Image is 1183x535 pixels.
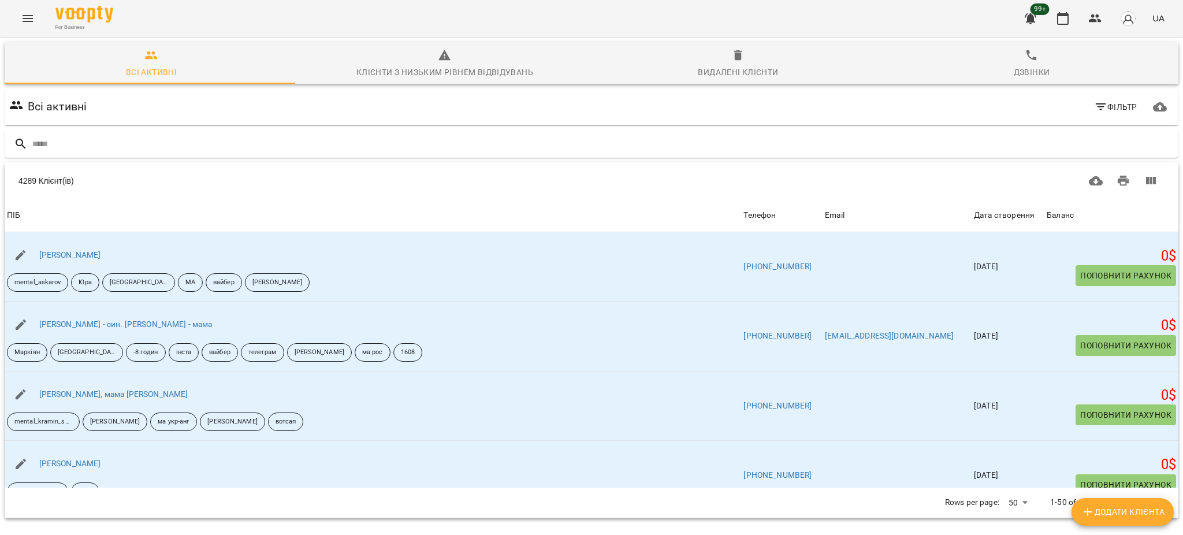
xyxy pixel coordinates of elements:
p: -8 годин [133,348,158,358]
div: [PERSON_NAME] [287,343,352,362]
div: телеграм [241,343,284,362]
td: [DATE] [972,232,1044,302]
p: [PERSON_NAME] [252,278,302,288]
p: 1608 [401,348,415,358]
div: Дзвінки [1014,65,1050,79]
div: ма рос [355,343,390,362]
img: Voopty Logo [55,6,113,23]
button: Друк [1110,167,1137,195]
div: Юра [71,273,99,292]
h5: 0 $ [1047,247,1176,265]
button: Поповнити рахунок [1076,474,1176,495]
span: UA [1152,12,1165,24]
p: mental_askarov [14,278,61,288]
div: [GEOGRAPHIC_DATA] [102,273,175,292]
div: Sort [743,209,776,222]
div: вайбер [202,343,238,362]
a: [PERSON_NAME] [39,250,101,259]
div: Sort [7,209,20,222]
div: Видалені клієнти [698,65,778,79]
button: Поповнити рахунок [1076,265,1176,286]
p: вотсап [276,417,296,427]
div: Телефон [743,209,776,222]
p: Rows per page: [945,497,999,508]
h6: Всі активні [28,98,87,116]
p: МА [185,278,195,288]
button: Menu [14,5,42,32]
button: Фільтр [1089,96,1142,117]
div: ПІБ [7,209,20,222]
p: [PERSON_NAME] [207,417,257,427]
img: avatar_s.png [1120,10,1136,27]
span: Дата створення [974,209,1042,222]
div: МА [178,273,203,292]
p: телеграм [248,348,277,358]
p: інста [176,348,192,358]
div: [PERSON_NAME] [245,273,310,292]
div: 1608 [393,343,422,362]
p: 1-50 of 4289 [1050,497,1097,508]
div: Sort [974,209,1035,222]
a: [PERSON_NAME] [39,459,101,468]
span: For Business [55,24,113,31]
div: Юра [71,482,99,501]
p: mental_askarov [14,487,61,497]
a: [PERSON_NAME], мама [PERSON_NAME] [39,389,188,399]
div: [PERSON_NAME] [83,413,147,431]
div: Email [825,209,845,222]
p: [PERSON_NAME] [90,417,140,427]
p: Маркіян [14,348,40,358]
div: Дата створення [974,209,1035,222]
span: Поповнити рахунок [1080,339,1171,352]
button: Завантажити CSV [1082,167,1110,195]
div: інста [169,343,199,362]
td: [DATE] [972,302,1044,371]
div: Sort [825,209,845,222]
p: [PERSON_NAME] [295,348,344,358]
span: Email [825,209,969,222]
button: Next Page [1136,489,1163,517]
div: Table Toolbar [5,162,1178,199]
div: -8 годин [126,343,166,362]
a: [PHONE_NUMBER] [743,401,812,410]
a: [PERSON_NAME] - син. [PERSON_NAME] - мама [39,319,213,329]
p: [GEOGRAPHIC_DATA] [58,348,116,358]
p: вайбер [213,278,235,288]
td: [DATE] [972,371,1044,441]
button: UA [1148,8,1169,29]
p: Юра [79,487,91,497]
div: Sort [1047,209,1074,222]
a: [PHONE_NUMBER] [743,470,812,480]
div: ма укр-анг [150,413,197,431]
div: Всі активні [126,65,177,79]
div: 4289 Клієнт(ів) [18,175,578,187]
div: mental_askarov [7,482,68,501]
span: Баланс [1047,209,1176,222]
div: 50 [1004,495,1032,511]
a: [PHONE_NUMBER] [743,262,812,271]
button: Поповнити рахунок [1076,335,1176,356]
span: 99+ [1031,3,1050,15]
span: Додати клієнта [1081,505,1165,519]
p: Юра [79,278,91,288]
button: Додати клієнта [1072,498,1174,526]
p: ма рос [362,348,383,358]
span: Фільтр [1094,100,1137,114]
h5: 0 $ [1047,456,1176,474]
span: Поповнити рахунок [1080,408,1171,422]
div: Маркіян [7,343,47,362]
a: [EMAIL_ADDRESS][DOMAIN_NAME] [825,331,954,340]
span: ПІБ [7,209,739,222]
div: Клієнти з низьким рівнем відвідувань [356,65,533,79]
div: [GEOGRAPHIC_DATA] [50,343,123,362]
button: Поповнити рахунок [1076,404,1176,425]
p: mental_kramin_short [14,417,72,427]
div: mental_kramin_short [7,413,80,431]
p: [GEOGRAPHIC_DATA] [110,278,168,288]
div: вайбер [206,273,242,292]
span: Телефон [743,209,820,222]
div: mental_askarov [7,273,68,292]
span: Поповнити рахунок [1080,478,1171,492]
div: [PERSON_NAME] [200,413,265,431]
div: Баланс [1047,209,1074,222]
